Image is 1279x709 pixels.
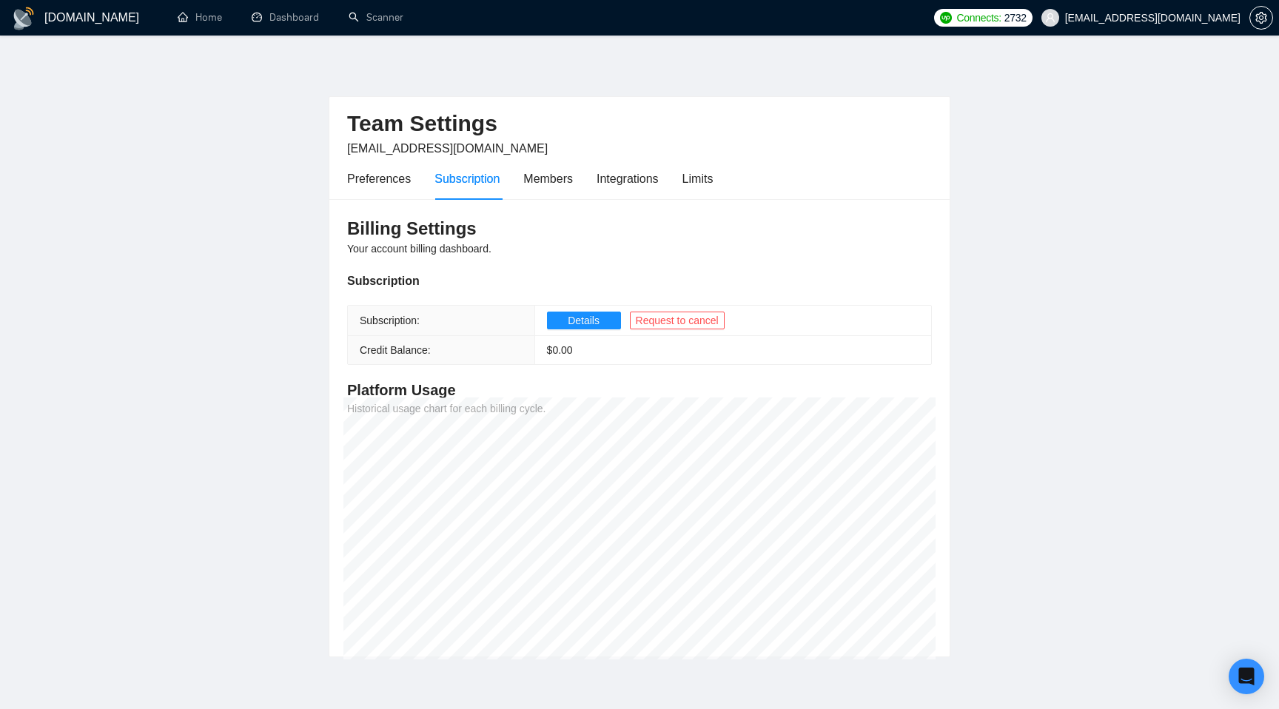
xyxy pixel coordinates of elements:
span: $ 0.00 [547,344,573,356]
h3: Billing Settings [347,217,932,241]
span: user [1045,13,1055,23]
span: setting [1250,12,1272,24]
img: logo [12,7,36,30]
div: Limits [682,169,714,188]
div: Subscription [434,169,500,188]
span: Subscription: [360,315,420,326]
img: upwork-logo.png [940,12,952,24]
button: Details [547,312,621,329]
span: Credit Balance: [360,344,431,356]
span: Request to cancel [636,312,719,329]
span: [EMAIL_ADDRESS][DOMAIN_NAME] [347,142,548,155]
div: Open Intercom Messenger [1229,659,1264,694]
a: setting [1249,12,1273,24]
div: Preferences [347,169,411,188]
a: dashboardDashboard [252,11,319,24]
div: Integrations [597,169,659,188]
div: Subscription [347,272,932,290]
h2: Team Settings [347,109,932,139]
span: Your account billing dashboard. [347,243,491,255]
button: setting [1249,6,1273,30]
a: searchScanner [349,11,403,24]
button: Request to cancel [630,312,725,329]
span: Connects: [956,10,1001,26]
span: 2732 [1004,10,1027,26]
span: Details [568,312,600,329]
a: homeHome [178,11,222,24]
div: Members [523,169,573,188]
h4: Platform Usage [347,380,932,400]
